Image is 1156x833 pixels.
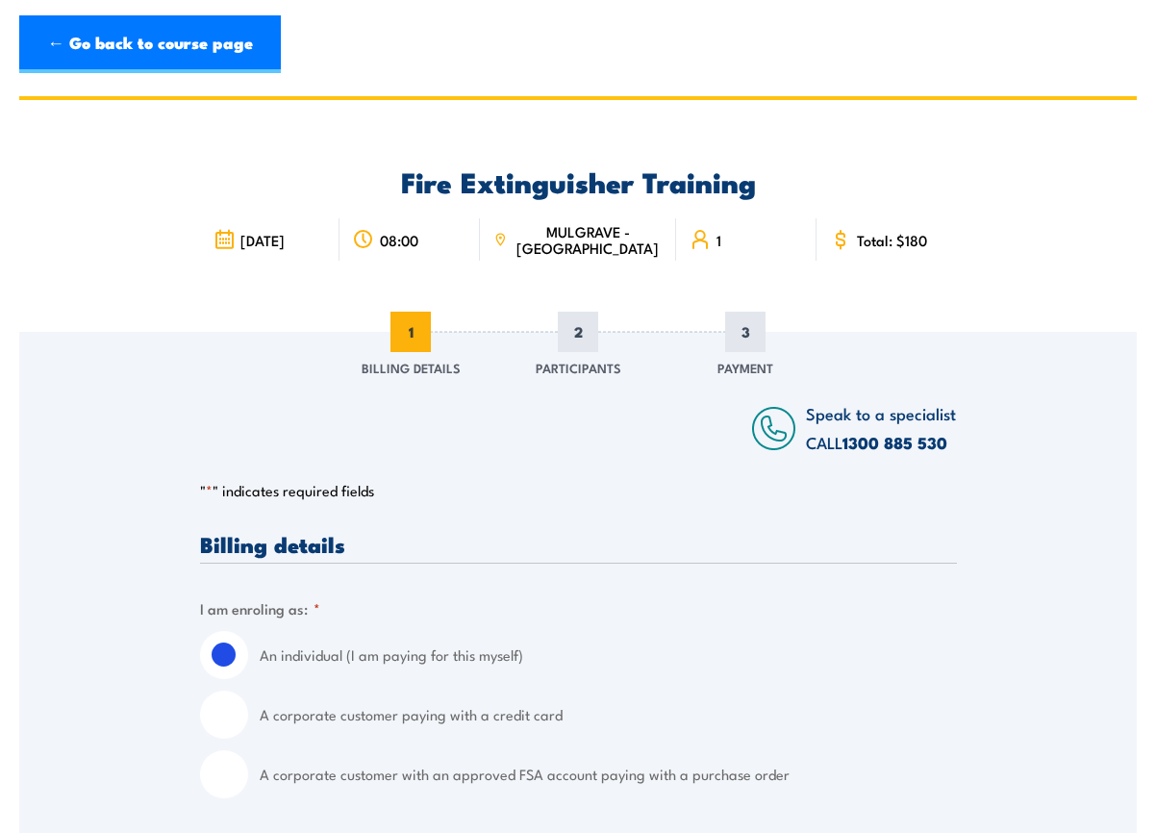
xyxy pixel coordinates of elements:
[857,232,927,248] span: Total: $180
[806,401,956,454] span: Speak to a specialist CALL
[260,691,957,739] label: A corporate customer paying with a credit card
[536,358,621,377] span: Participants
[716,232,721,248] span: 1
[390,312,431,352] span: 1
[717,358,773,377] span: Payment
[558,312,598,352] span: 2
[380,232,418,248] span: 08:00
[842,430,947,455] a: 1300 885 530
[260,631,957,679] label: An individual (I am paying for this myself)
[240,232,285,248] span: [DATE]
[19,15,281,73] a: ← Go back to course page
[725,312,766,352] span: 3
[200,533,957,555] h3: Billing details
[200,481,957,500] p: " " indicates required fields
[513,223,663,256] span: MULGRAVE - [GEOGRAPHIC_DATA]
[200,168,957,193] h2: Fire Extinguisher Training
[260,750,957,798] label: A corporate customer with an approved FSA account paying with a purchase order
[362,358,461,377] span: Billing Details
[200,597,320,619] legend: I am enroling as:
